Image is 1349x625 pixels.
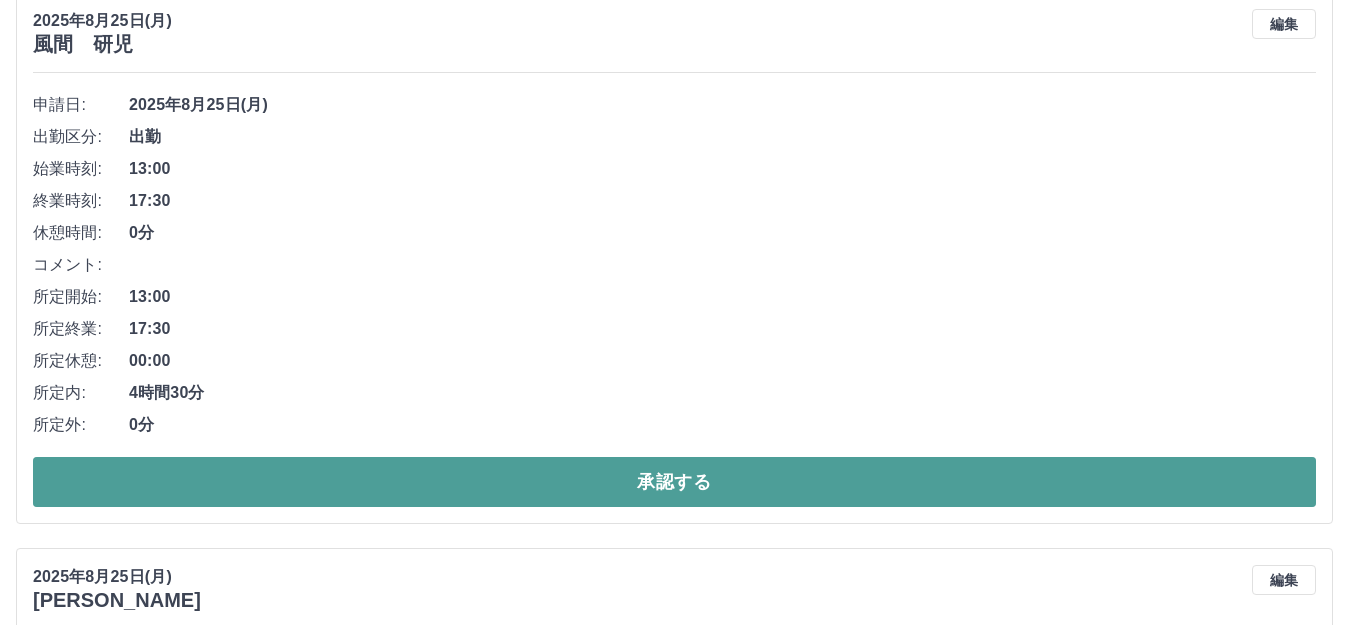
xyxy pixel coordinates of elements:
span: 所定内: [33,381,129,405]
h3: 風間 研児 [33,33,172,56]
span: 13:00 [129,157,1316,181]
span: 0分 [129,413,1316,437]
span: 4時間30分 [129,381,1316,405]
button: 承認する [33,457,1316,507]
span: 休憩時間: [33,221,129,245]
span: 所定終業: [33,317,129,341]
span: コメント: [33,253,129,277]
span: 出勤区分: [33,125,129,149]
span: 00:00 [129,349,1316,373]
span: 所定外: [33,413,129,437]
span: 出勤 [129,125,1316,149]
span: 2025年8月25日(月) [129,93,1316,117]
span: 申請日: [33,93,129,117]
p: 2025年8月25日(月) [33,9,172,33]
span: 所定開始: [33,285,129,309]
h3: [PERSON_NAME] [33,589,201,612]
span: 17:30 [129,317,1316,341]
span: 0分 [129,221,1316,245]
span: 17:30 [129,189,1316,213]
span: 始業時刻: [33,157,129,181]
span: 終業時刻: [33,189,129,213]
span: 所定休憩: [33,349,129,373]
span: 13:00 [129,285,1316,309]
p: 2025年8月25日(月) [33,565,201,589]
button: 編集 [1252,9,1316,39]
button: 編集 [1252,565,1316,595]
